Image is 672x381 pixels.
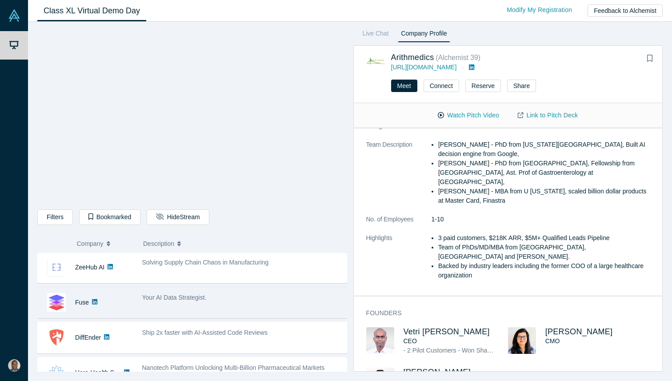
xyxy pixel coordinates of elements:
[47,328,66,347] img: DiffEnder's Logo
[391,53,434,62] a: Arithmedics
[428,108,508,123] button: Watch Pitch Video
[404,337,417,345] span: CEO
[588,4,663,17] button: Feedback to Alchemist
[438,233,650,243] li: 3 paid customers, $218K ARR, $5M+ Qualified Leads Pipeline
[79,209,140,225] button: Bookmarked
[77,234,104,253] span: Company
[508,327,536,354] img: Renumathy Dhanasekaran's Profile Image
[142,329,268,336] span: Ship 2x faster with AI-Assisted Code Reviews
[432,122,623,129] span: Healthcare · Data Science · Automation · AI · SaaS · Healthtech · B2B
[8,9,20,22] img: Alchemist Vault Logo
[497,2,581,18] a: Modify My Registration
[37,0,146,21] a: Class XL Virtual Demo Day
[507,80,536,92] button: Share
[438,243,650,261] li: Team of PhDs/MD/MBA from [GEOGRAPHIC_DATA], [GEOGRAPHIC_DATA] and [PERSON_NAME].
[75,334,101,341] a: DiffEnder
[436,54,480,61] small: ( Alchemist 39 )
[366,309,638,318] h3: Founders
[432,215,650,224] dd: 1-10
[391,80,417,92] button: Meet
[366,327,394,354] img: Vetri Venthan Elango's Profile Image
[398,28,450,42] a: Company Profile
[360,28,392,42] a: Live Chat
[38,29,347,203] iframe: Alchemist Class XL Demo Day: Vault
[77,234,134,253] button: Company
[142,294,207,301] span: Your AI Data Strategist.
[47,258,66,277] img: ZeeHub AI's Logo
[366,140,432,215] dt: Team Description
[404,327,490,336] a: Vetri [PERSON_NAME]
[143,234,341,253] button: Description
[147,209,209,225] button: HideStream
[465,80,501,92] button: Reserve
[366,52,385,71] img: Arithmedics's Logo
[404,368,471,377] a: [PERSON_NAME]
[143,234,174,253] span: Description
[424,80,459,92] button: Connect
[8,359,20,372] img: Jerome Beard's Account
[366,215,432,233] dt: No. of Employees
[366,233,432,289] dt: Highlights
[142,364,325,371] span: Nanotech Platform Unlocking Multi-Billion Pharmaceutical Markets
[391,64,457,71] a: [URL][DOMAIN_NAME]
[366,121,432,140] dt: Categories
[545,337,560,345] span: CMO
[47,293,66,312] img: Fuse's Logo
[75,369,136,376] a: Hera Health Solutions
[75,264,104,271] a: ZeeHub AI
[438,159,650,187] p: [PERSON_NAME] - PhD from [GEOGRAPHIC_DATA], Fellowship from [GEOGRAPHIC_DATA], Ast. Prof of Gastr...
[75,299,89,306] a: Fuse
[545,327,613,336] a: [PERSON_NAME]
[438,261,650,280] li: Backed by industry leaders including the former COO of a large healthcare organization
[142,259,269,266] span: Solving Supply Chain Chaos in Manufacturing
[37,209,73,225] button: Filters
[508,108,587,123] a: Link to Pitch Deck
[438,140,650,159] p: [PERSON_NAME] - PhD from [US_STATE][GEOGRAPHIC_DATA], Built AI decision engine from Google,
[438,187,650,205] p: [PERSON_NAME] - MBA from U [US_STATE], scaled billion dollar products at Master Card, Finastra
[644,52,656,65] button: Bookmark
